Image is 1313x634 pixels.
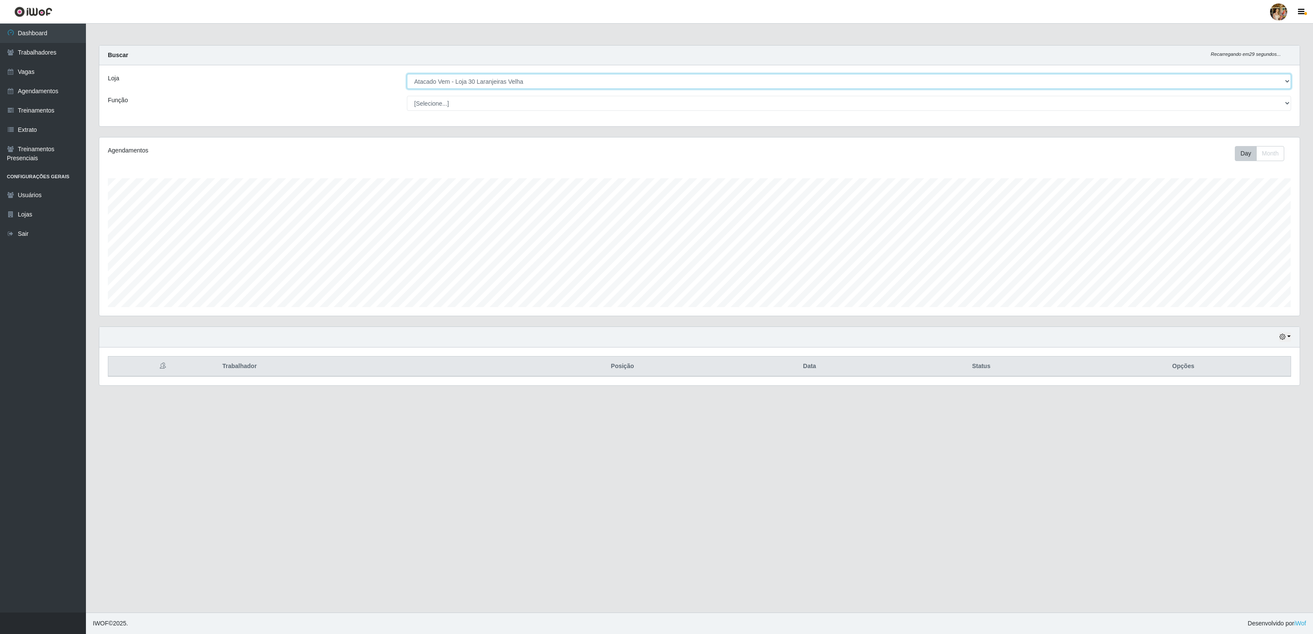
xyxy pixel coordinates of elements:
[1256,146,1284,161] button: Month
[886,357,1076,377] th: Status
[217,357,512,377] th: Trabalhador
[1235,146,1284,161] div: First group
[1235,146,1257,161] button: Day
[733,357,887,377] th: Data
[108,52,128,58] strong: Buscar
[108,74,119,83] label: Loja
[1294,620,1306,627] a: iWof
[1248,619,1306,628] span: Desenvolvido por
[93,620,109,627] span: IWOF
[93,619,128,628] span: © 2025 .
[14,6,52,17] img: CoreUI Logo
[108,96,128,105] label: Função
[1211,52,1281,57] i: Recarregando em 29 segundos...
[1235,146,1291,161] div: Toolbar with button groups
[108,146,593,155] div: Agendamentos
[1076,357,1291,377] th: Opções
[512,357,733,377] th: Posição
